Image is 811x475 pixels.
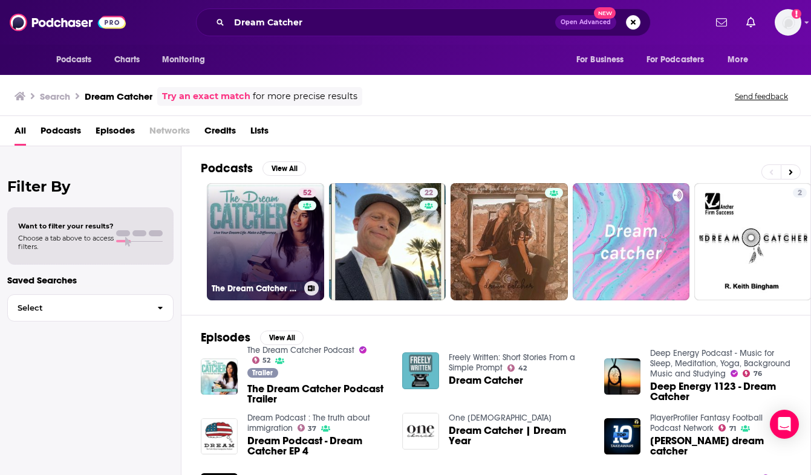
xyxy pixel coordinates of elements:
[770,410,799,439] div: Open Intercom Messenger
[252,369,273,376] span: Trailer
[114,51,140,68] span: Charts
[604,418,641,455] img: K.J. Osborn dream catcher
[449,352,575,373] a: Freely Written: Short Stories From a Simple Prompt
[303,187,311,199] span: 52
[650,413,763,433] a: PlayerProfiler Fantasy Football Podcast Network
[731,91,792,102] button: Send feedback
[40,91,70,102] h3: Search
[7,294,174,322] button: Select
[253,89,357,103] span: for more precise results
[7,274,174,286] p: Saved Searches
[728,51,748,68] span: More
[568,48,639,71] button: open menu
[18,222,114,230] span: Want to filter your results?
[711,12,732,33] a: Show notifications dropdown
[201,330,304,345] a: EpisodesView All
[775,9,801,36] span: Logged in as sarahhallprinc
[449,413,552,423] a: One Church
[754,371,762,376] span: 76
[449,375,523,386] a: Dream Catcher
[41,121,81,146] a: Podcasts
[18,234,114,251] span: Choose a tab above to access filters.
[247,384,388,404] a: The Dream Catcher Podcast Trailer
[56,51,92,68] span: Podcasts
[650,381,791,402] a: Deep Energy 1123 - Dream Catcher
[10,11,126,34] img: Podchaser - Follow, Share and Rate Podcasts
[260,331,304,345] button: View All
[8,304,148,312] span: Select
[262,358,270,363] span: 52
[252,357,271,364] a: 52
[201,418,238,455] img: Dream Podcast - Dream Catcher EP 4
[741,12,760,33] a: Show notifications dropdown
[594,7,616,19] span: New
[650,436,791,456] span: [PERSON_NAME] dream catcher
[106,48,148,71] a: Charts
[420,188,438,198] a: 22
[308,426,316,431] span: 37
[201,161,253,176] h2: Podcasts
[149,121,190,146] span: Networks
[650,436,791,456] a: K.J. Osborn dream catcher
[162,51,205,68] span: Monitoring
[201,161,306,176] a: PodcastsView All
[162,89,250,103] a: Try an exact match
[250,121,269,146] a: Lists
[793,188,807,198] a: 2
[262,161,306,176] button: View All
[555,15,616,30] button: Open AdvancedNew
[449,425,590,446] a: Dream Catcher | Dream Year
[201,330,250,345] h2: Episodes
[639,48,722,71] button: open menu
[247,413,370,433] a: Dream Podcast : The truth about immigration
[718,424,736,431] a: 71
[576,51,624,68] span: For Business
[775,9,801,36] img: User Profile
[402,352,439,389] img: Dream Catcher
[650,348,790,379] a: Deep Energy Podcast - Music for Sleep, Meditation, Yoga, Background Music and Studying
[402,413,439,450] a: Dream Catcher | Dream Year
[604,358,641,395] img: Deep Energy 1123 - Dream Catcher
[729,426,736,431] span: 71
[518,366,527,371] span: 42
[196,8,651,36] div: Search podcasts, credits, & more...
[298,188,316,198] a: 52
[775,9,801,36] button: Show profile menu
[154,48,221,71] button: open menu
[15,121,26,146] a: All
[201,358,238,395] img: The Dream Catcher Podcast Trailer
[719,48,763,71] button: open menu
[329,183,446,300] a: 22
[85,91,152,102] h3: Dream Catcher
[743,370,762,377] a: 76
[798,187,802,199] span: 2
[96,121,135,146] a: Episodes
[298,424,317,431] a: 37
[207,183,324,300] a: 52The Dream Catcher Podcast
[647,51,705,68] span: For Podcasters
[561,19,611,25] span: Open Advanced
[212,283,299,294] h3: The Dream Catcher Podcast
[425,187,433,199] span: 22
[247,345,354,355] a: The Dream Catcher Podcast
[48,48,108,71] button: open menu
[792,9,801,19] svg: Add a profile image
[229,13,555,32] input: Search podcasts, credits, & more...
[247,436,388,456] a: Dream Podcast - Dream Catcher EP 4
[204,121,236,146] a: Credits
